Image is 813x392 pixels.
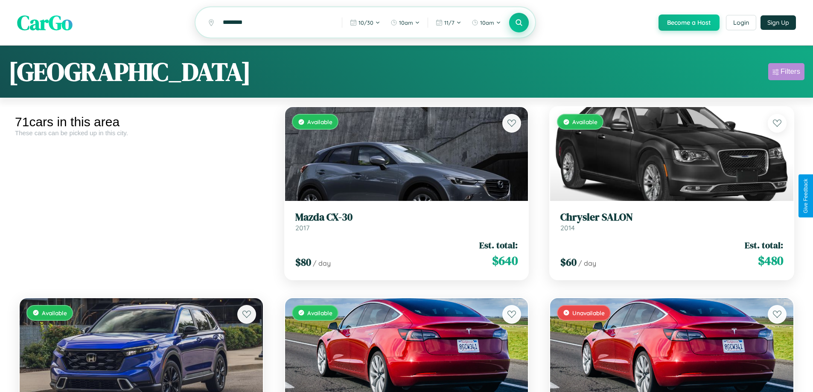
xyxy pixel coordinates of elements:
[295,211,518,232] a: Mazda CX-302017
[307,309,332,317] span: Available
[745,239,783,251] span: Est. total:
[781,67,800,76] div: Filters
[15,129,268,136] div: These cars can be picked up in this city.
[9,54,251,89] h1: [GEOGRAPHIC_DATA]
[560,255,577,269] span: $ 60
[295,255,311,269] span: $ 80
[572,118,597,125] span: Available
[726,15,756,30] button: Login
[659,15,720,31] button: Become a Host
[803,179,809,213] div: Give Feedback
[492,252,518,269] span: $ 640
[758,252,783,269] span: $ 480
[572,309,605,317] span: Unavailable
[560,211,783,232] a: Chrysler SALON2014
[560,211,783,224] h3: Chrysler SALON
[42,309,67,317] span: Available
[399,19,413,26] span: 10am
[295,224,309,232] span: 2017
[15,115,268,129] div: 71 cars in this area
[444,19,455,26] span: 11 / 7
[467,16,505,29] button: 10am
[431,16,466,29] button: 11/7
[386,16,424,29] button: 10am
[578,259,596,267] span: / day
[761,15,796,30] button: Sign Up
[307,118,332,125] span: Available
[479,239,518,251] span: Est. total:
[346,16,385,29] button: 10/30
[313,259,331,267] span: / day
[295,211,518,224] h3: Mazda CX-30
[358,19,373,26] span: 10 / 30
[480,19,494,26] span: 10am
[17,9,73,37] span: CarGo
[560,224,575,232] span: 2014
[768,63,804,80] button: Filters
